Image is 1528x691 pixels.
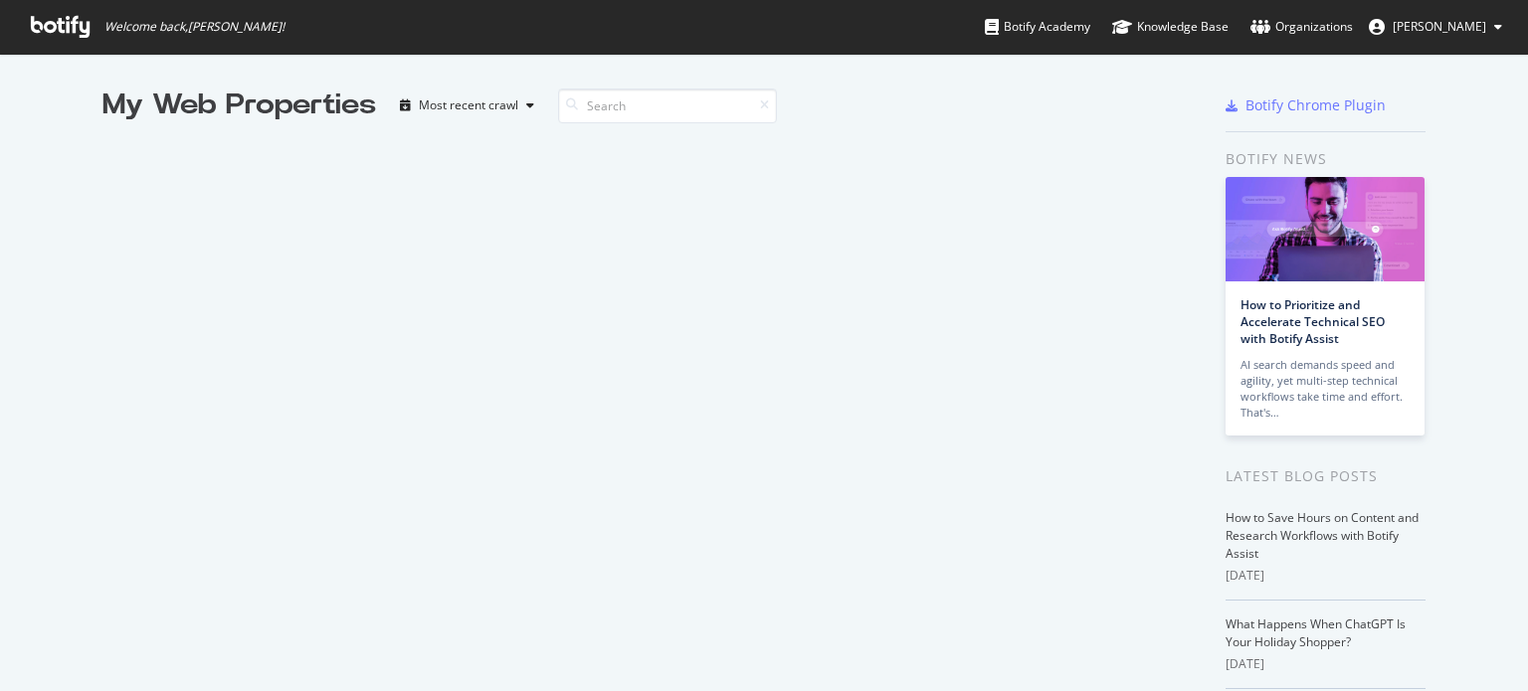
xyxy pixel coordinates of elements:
div: [DATE] [1226,655,1426,673]
div: Most recent crawl [419,99,518,111]
div: Organizations [1250,17,1353,37]
div: My Web Properties [102,86,376,125]
button: [PERSON_NAME] [1353,11,1518,43]
span: Welcome back, [PERSON_NAME] ! [104,19,285,35]
div: Botify Chrome Plugin [1245,95,1386,115]
a: How to Prioritize and Accelerate Technical SEO with Botify Assist [1241,296,1385,347]
img: How to Prioritize and Accelerate Technical SEO with Botify Assist [1226,177,1425,281]
div: Botify news [1226,148,1426,170]
div: [DATE] [1226,567,1426,585]
div: Botify Academy [985,17,1090,37]
span: Rachel Hildebrand [1393,18,1486,35]
a: Botify Chrome Plugin [1226,95,1386,115]
input: Search [558,88,777,123]
a: How to Save Hours on Content and Research Workflows with Botify Assist [1226,509,1419,562]
div: AI search demands speed and agility, yet multi-step technical workflows take time and effort. Tha... [1241,357,1410,421]
div: Knowledge Base [1112,17,1229,37]
a: What Happens When ChatGPT Is Your Holiday Shopper? [1226,615,1406,650]
button: Most recent crawl [392,89,542,121]
div: Latest Blog Posts [1226,465,1426,487]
